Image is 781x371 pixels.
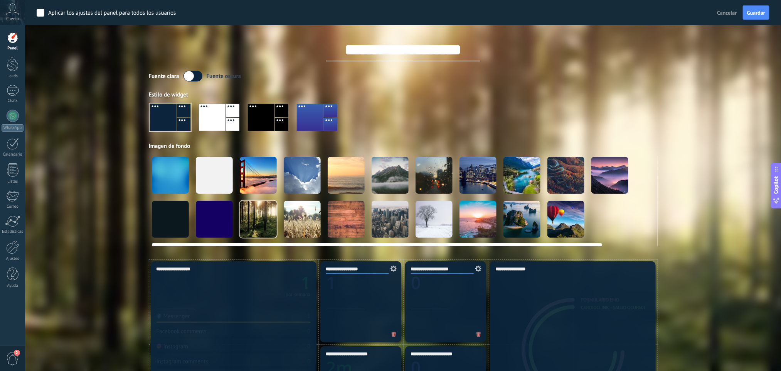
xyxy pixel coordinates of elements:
[14,350,20,356] span: 2
[149,91,658,98] div: Estilo de widget
[717,9,737,16] span: Cancelar
[773,176,780,194] span: Copilot
[149,142,658,150] div: Imagen de fondo
[2,283,24,288] div: Ayuda
[2,229,24,234] div: Estadísticas
[2,256,24,261] div: Ajustes
[743,5,769,20] button: Guardar
[714,7,740,19] button: Cancelar
[207,73,241,80] div: Fuente oscura
[2,179,24,184] div: Listas
[149,73,179,80] div: Fuente clara
[747,10,765,15] span: Guardar
[48,9,176,17] div: Aplicar los ajustes del panel para todos los usuarios
[2,46,24,51] div: Panel
[2,98,24,103] div: Chats
[6,17,19,22] span: Cuenta
[2,74,24,79] div: Leads
[2,124,24,132] div: WhatsApp
[2,204,24,209] div: Correo
[2,152,24,157] div: Calendario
